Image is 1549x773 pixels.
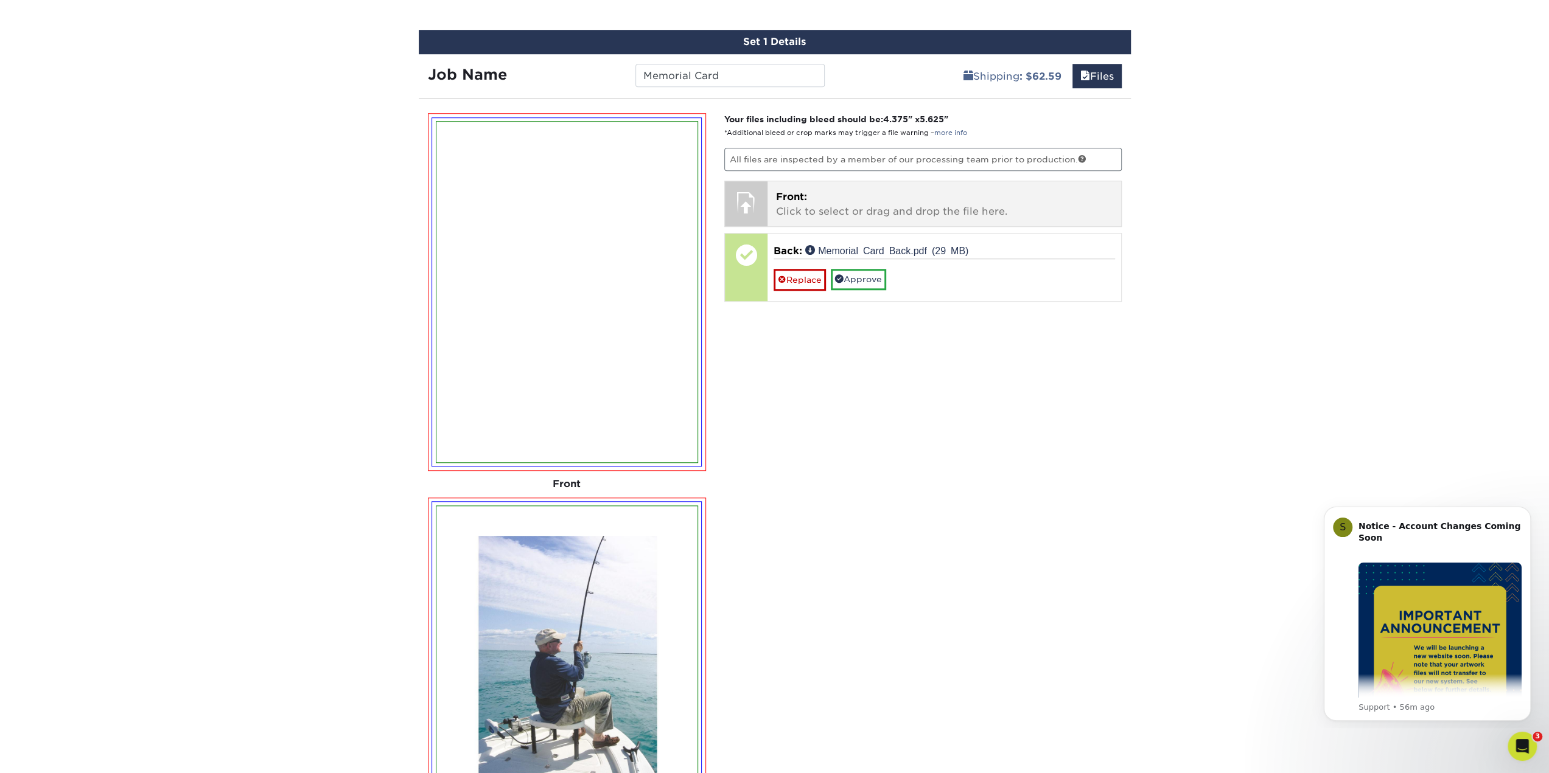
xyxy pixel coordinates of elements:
span: Back: [774,245,802,257]
a: more info [934,129,967,137]
div: Set 1 Details [419,30,1131,54]
p: All files are inspected by a member of our processing team prior to production. [724,148,1122,171]
a: Shipping: $62.59 [956,64,1069,88]
span: 5.625 [920,114,944,124]
span: Front: [776,191,807,203]
p: Click to select or drag and drop the file here. [776,190,1113,219]
b: : $62.59 [1019,71,1061,82]
span: files [1080,71,1090,82]
a: Files [1072,64,1122,88]
a: Memorial Card Back.pdf (29 MB) [805,245,968,255]
div: Front [428,471,707,497]
span: shipping [963,71,973,82]
span: 3 [1533,732,1542,741]
a: Replace [774,269,826,290]
a: Approve [831,269,886,289]
span: 4.375 [883,114,908,124]
iframe: Intercom live chat [1508,732,1537,761]
iframe: Intercom notifications message [1306,496,1549,728]
input: Enter a job name [635,64,825,87]
strong: Job Name [428,66,507,83]
strong: Your files including bleed should be: " x " [724,114,948,124]
small: *Additional bleed or crop marks may trigger a file warning – [724,129,967,137]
